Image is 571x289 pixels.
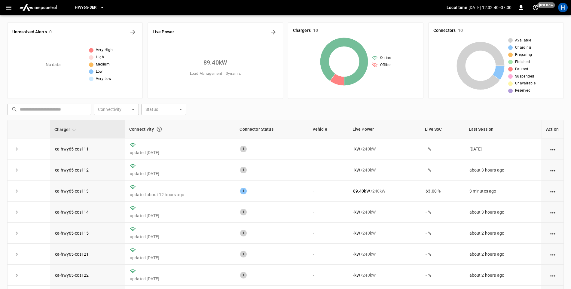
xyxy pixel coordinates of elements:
p: - kW [353,146,360,152]
th: Vehicle [308,120,348,138]
span: Unavailable [515,81,536,87]
span: Suspended [515,74,534,80]
span: Preparing [515,52,532,58]
div: / 240 kW [353,167,416,173]
th: Last Session [465,120,542,138]
span: Charger [54,126,78,133]
h6: 10 [458,27,463,34]
div: 1 [240,251,247,257]
td: - % [421,223,464,244]
div: 1 [240,230,247,236]
button: HWY65-DER [72,2,107,14]
th: Action [542,120,563,138]
span: Online [380,55,391,61]
td: - % [421,138,464,160]
td: - [308,202,348,223]
p: updated [DATE] [130,150,231,156]
div: action cell options [549,251,557,257]
span: Very High [96,47,113,53]
div: action cell options [549,272,557,278]
div: 1 [240,209,247,215]
span: HWY65-DER [75,4,96,11]
td: - % [421,244,464,265]
a: ca-hwy65-ccs112 [55,168,89,172]
div: 1 [240,167,247,173]
div: action cell options [549,209,557,215]
a: ca-hwy65-ccs113 [55,189,89,193]
td: about 3 hours ago [465,160,542,181]
p: - kW [353,251,360,257]
p: [DATE] 12:32:40 -07:00 [469,5,511,11]
h6: 10 [313,27,318,34]
span: Very Low [96,76,111,82]
div: action cell options [549,167,557,173]
a: ca-hwy65-ccs115 [55,231,89,236]
h6: Connectors [433,27,456,34]
a: ca-hwy65-ccs111 [55,147,89,151]
td: - [308,160,348,181]
div: 1 [240,188,247,194]
div: / 240 kW [353,230,416,236]
div: Connectivity [129,124,231,135]
th: Live Power [348,120,421,138]
button: expand row [12,208,21,217]
td: - [308,244,348,265]
span: Load Management = Dynamic [190,71,241,77]
button: expand row [12,166,21,175]
div: 1 [240,146,247,152]
h6: Chargers [293,27,311,34]
th: Connector Status [235,120,308,138]
button: Connection between the charger and our software. [154,124,165,135]
div: / 240 kW [353,209,416,215]
div: / 240 kW [353,251,416,257]
td: - [308,265,348,286]
a: ca-hwy65-ccs121 [55,252,89,257]
p: updated [DATE] [130,213,231,219]
h6: 89.40 kW [203,58,227,67]
p: - kW [353,230,360,236]
button: expand row [12,271,21,280]
a: ca-hwy65-ccs114 [55,210,89,214]
span: Medium [96,62,110,68]
img: ampcontrol.io logo [17,2,59,13]
a: ca-hwy65-ccs122 [55,273,89,278]
td: - % [421,202,464,223]
button: expand row [12,229,21,238]
p: 89.40 kW [353,188,370,194]
td: about 3 hours ago [465,202,542,223]
td: about 2 hours ago [465,244,542,265]
td: - [308,181,348,202]
td: [DATE] [465,138,542,160]
h6: Live Power [153,29,174,35]
button: expand row [12,144,21,154]
th: Live SoC [421,120,464,138]
span: Reserved [515,88,530,94]
div: action cell options [549,188,557,194]
div: / 240 kW [353,188,416,194]
span: Low [96,69,103,75]
div: action cell options [549,230,557,236]
button: expand row [12,187,21,196]
p: - kW [353,272,360,278]
span: Charging [515,45,531,51]
div: action cell options [549,146,557,152]
p: Local time [447,5,467,11]
td: - % [421,265,464,286]
p: - kW [353,167,360,173]
td: - [308,138,348,160]
span: Finished [515,59,530,65]
span: High [96,54,104,60]
div: 1 [240,272,247,278]
p: updated [DATE] [130,234,231,240]
p: updated about 12 hours ago [130,192,231,198]
h6: Unresolved Alerts [12,29,47,35]
span: Faulted [515,66,528,72]
span: Offline [380,62,392,68]
td: 3 minutes ago [465,181,542,202]
td: - [308,223,348,244]
button: All Alerts [128,27,138,37]
p: No data [46,62,61,68]
span: Available [515,38,531,44]
div: profile-icon [558,3,568,12]
td: 63.00 % [421,181,464,202]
